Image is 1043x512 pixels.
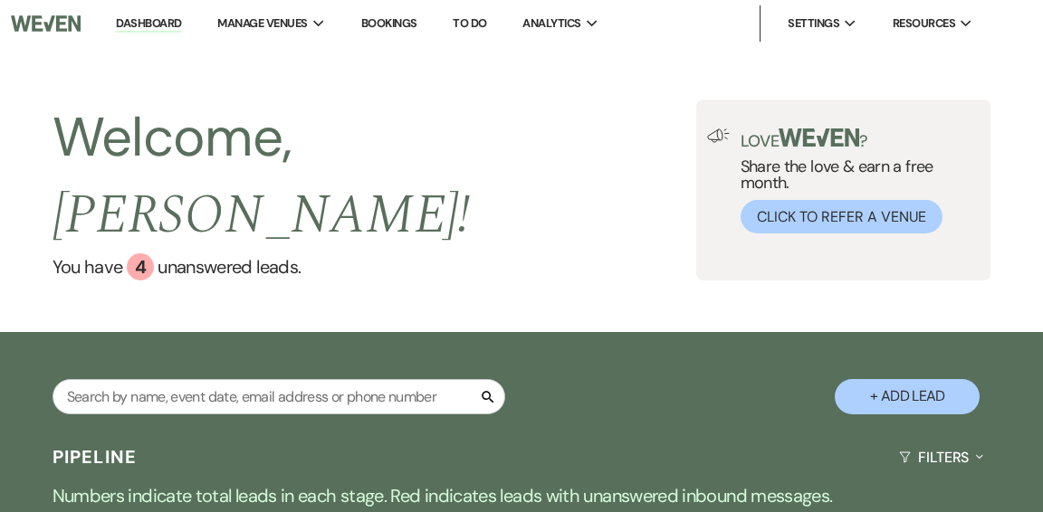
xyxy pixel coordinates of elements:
img: weven-logo-green.svg [779,128,859,147]
img: loud-speaker-illustration.svg [707,128,730,143]
input: Search by name, event date, email address or phone number [53,379,505,414]
span: Resources [893,14,955,33]
span: Manage Venues [217,14,307,33]
div: 4 [127,253,154,280]
img: Weven Logo [11,5,81,43]
span: [PERSON_NAME] ! [53,174,471,257]
a: Bookings [361,15,417,31]
button: Filters [892,433,990,481]
a: To Do [453,15,486,31]
span: Analytics [522,14,580,33]
a: Dashboard [116,15,181,33]
p: Love ? [741,128,981,149]
div: Share the love & earn a free month. [730,128,981,233]
span: Settings [788,14,839,33]
button: Click to Refer a Venue [741,200,943,233]
h3: Pipeline [53,444,138,469]
a: You have 4 unanswered leads. [53,253,696,280]
h2: Welcome, [53,100,696,253]
button: + Add Lead [835,379,980,414]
